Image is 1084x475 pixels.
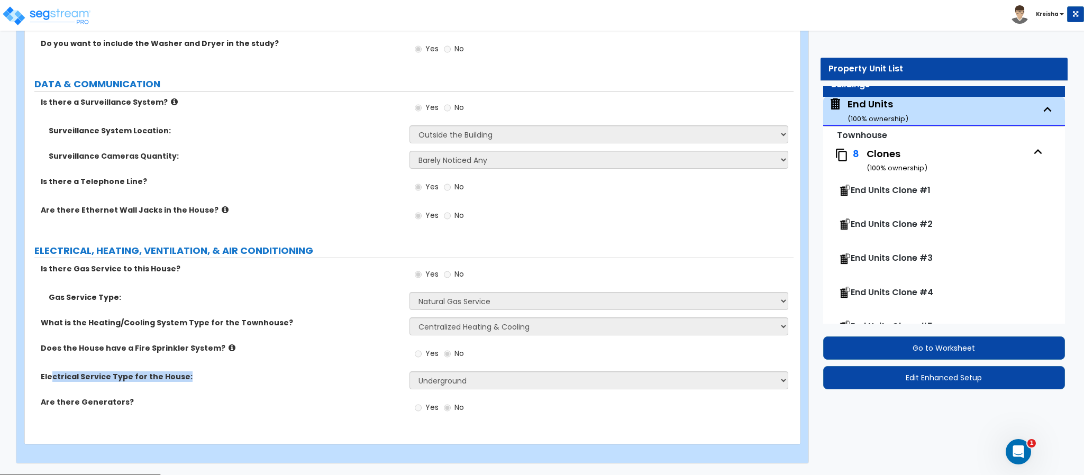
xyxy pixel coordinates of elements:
[454,402,464,413] span: No
[415,102,422,114] input: Yes
[415,348,422,360] input: Yes
[838,185,851,197] img: clone-building.svg
[444,348,451,360] input: No
[425,102,439,113] span: Yes
[444,269,451,280] input: No
[838,253,851,266] img: clone-building.svg
[853,147,859,160] span: 8
[444,102,451,114] input: No
[848,97,908,124] div: End Units
[867,163,927,173] small: ( 100 % ownership)
[848,114,908,124] small: ( 100 % ownership)
[425,181,439,192] span: Yes
[454,269,464,279] span: No
[1006,439,1031,464] iframe: Intercom live chat
[425,402,439,413] span: Yes
[41,38,402,49] label: Do you want to include the Washer and Dryer in the study?
[41,317,402,328] label: What is the Heating/Cooling System Type for the Townhouse?
[415,43,422,55] input: Yes
[851,184,931,196] span: End Units Clone #1
[837,129,887,141] small: Townhouse
[828,97,842,111] img: building.svg
[444,210,451,222] input: No
[171,98,178,106] i: click for more info!
[41,263,402,274] label: Is there Gas Service to this House?
[415,210,422,222] input: Yes
[425,348,439,359] span: Yes
[1027,439,1036,447] span: 1
[229,344,235,352] i: click for more info!
[454,348,464,359] span: No
[415,181,422,193] input: Yes
[1036,10,1059,18] b: Kreisha
[425,269,439,279] span: Yes
[867,147,1028,174] div: Clones
[2,5,92,26] img: logo_pro_r.png
[838,218,851,231] img: clone-building.svg
[34,77,794,91] label: DATA & COMMUNICATION
[454,181,464,192] span: No
[851,252,933,264] span: End Units Clone #3
[41,343,402,353] label: Does the House have a Fire Sprinkler System?
[49,151,402,161] label: Surveillance Cameras Quantity:
[49,125,402,136] label: Surveillance System Location:
[41,97,402,107] label: Is there a Surveillance System?
[41,371,402,382] label: Electrical Service Type for the House:
[838,321,851,333] img: clone-building.svg
[828,97,908,124] span: End Units
[41,205,402,215] label: Are there Ethernet Wall Jacks in the House?
[222,206,229,214] i: click for more info!
[41,397,402,407] label: Are there Generators?
[34,244,794,258] label: ELECTRICAL, HEATING, VENTILATION, & AIR CONDITIONING
[823,366,1065,389] button: Edit Enhanced Setup
[1010,5,1029,24] img: avatar.png
[823,336,1065,360] button: Go to Worksheet
[851,218,933,230] span: End Units Clone #2
[828,63,1060,75] div: Property Unit List
[444,43,451,55] input: No
[835,148,849,162] img: clone.svg
[415,269,422,280] input: Yes
[851,286,933,298] span: End Units Clone #4
[425,43,439,54] span: Yes
[425,210,439,221] span: Yes
[454,43,464,54] span: No
[444,181,451,193] input: No
[41,176,402,187] label: Is there a Telephone Line?
[49,292,402,303] label: Gas Service Type:
[454,102,464,113] span: No
[454,210,464,221] span: No
[838,287,851,299] img: clone-building.svg
[444,402,451,414] input: No
[415,402,422,414] input: Yes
